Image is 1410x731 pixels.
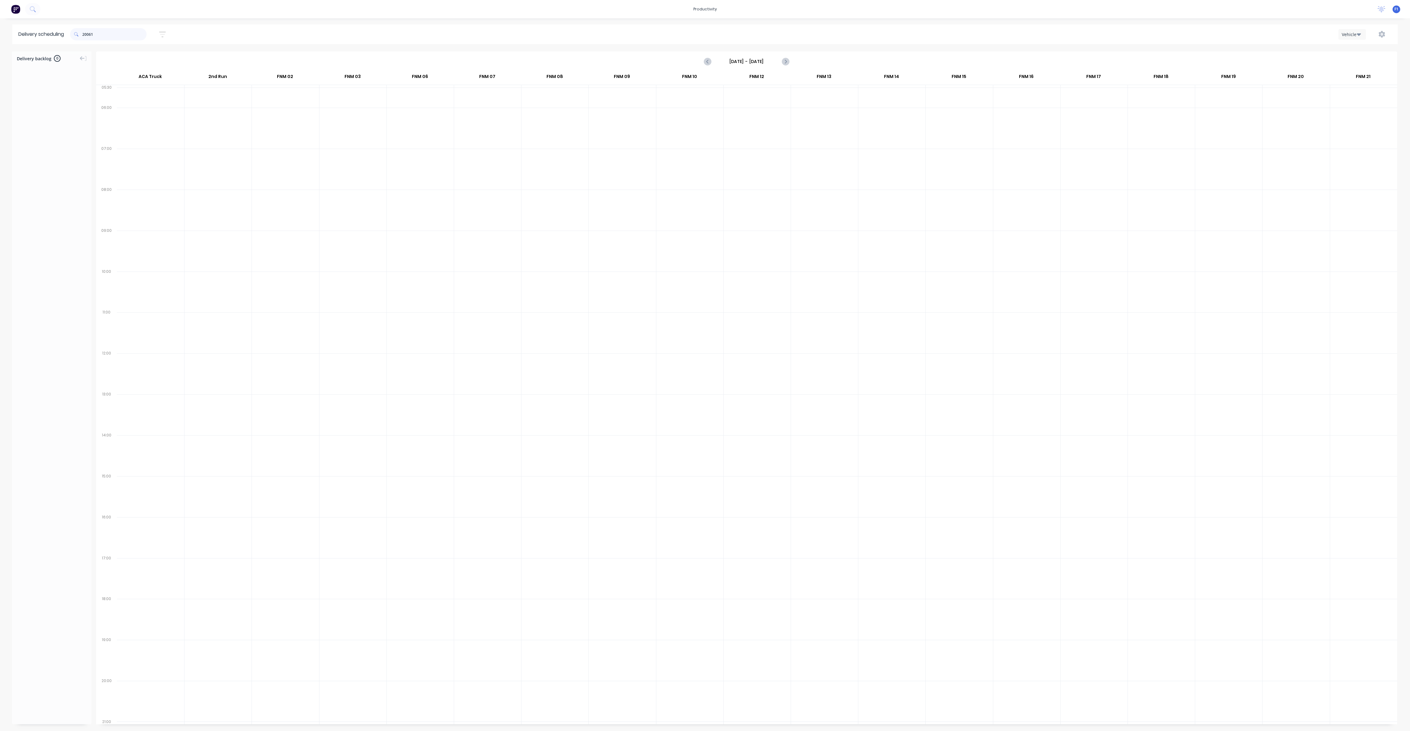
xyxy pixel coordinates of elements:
[1330,71,1397,85] div: FNM 21
[96,718,117,725] div: 21:00
[96,227,117,268] div: 09:00
[96,555,117,596] div: 17:00
[252,71,319,85] div: FNM 02
[319,71,386,85] div: FNM 03
[1195,71,1262,85] div: FNM 19
[1342,31,1360,38] div: Vehicle
[184,71,251,85] div: 2nd Run
[96,104,117,145] div: 06:00
[1060,71,1127,85] div: FNM 17
[386,71,453,85] div: FNM 06
[723,71,790,85] div: FNM 12
[521,71,588,85] div: FNM 08
[454,71,521,85] div: FNM 07
[54,55,61,62] span: 0
[96,677,117,718] div: 20:00
[82,28,147,40] input: Search for orders
[925,71,992,85] div: FNM 15
[656,71,723,85] div: FNM 10
[1128,71,1195,85] div: FNM 18
[17,55,51,62] span: Delivery backlog
[117,71,184,85] div: ACA Truck
[993,71,1060,85] div: FNM 16
[96,514,117,555] div: 16:00
[588,71,655,85] div: FNM 09
[96,432,117,473] div: 14:00
[96,636,117,677] div: 19:00
[96,391,117,432] div: 13:00
[96,473,117,514] div: 15:00
[858,71,925,85] div: FNM 14
[791,71,858,85] div: FNM 13
[96,84,117,104] div: 05:30
[1338,29,1366,40] button: Vehicle
[11,5,20,14] img: Factory
[96,309,117,350] div: 11:00
[96,268,117,309] div: 10:00
[96,145,117,186] div: 07:00
[96,350,117,391] div: 12:00
[1394,6,1398,12] span: F1
[1262,71,1329,85] div: FNM 20
[12,24,70,44] div: Delivery scheduling
[690,5,720,14] div: productivity
[96,595,117,636] div: 18:00
[96,186,117,227] div: 08:00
